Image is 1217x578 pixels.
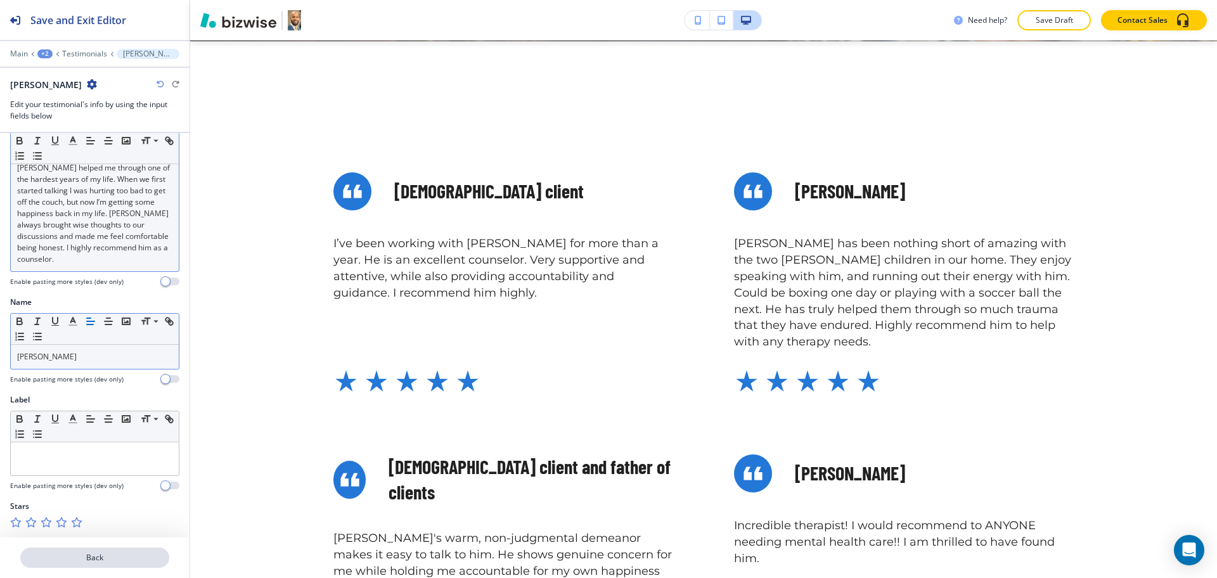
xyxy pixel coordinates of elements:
img: Bizwise Logo [200,13,276,28]
button: Save Draft [1017,10,1091,30]
p: [PERSON_NAME] has been nothing short of amazing with the two [PERSON_NAME] children in our home. ... [734,236,1074,350]
p: Save Draft [1034,15,1074,26]
h2: [PERSON_NAME] [10,78,82,91]
p: Contact Sales [1117,15,1168,26]
button: [PERSON_NAME] [117,49,179,59]
h4: Enable pasting more styles (dev only) [10,481,124,491]
p: [PERSON_NAME] [123,49,173,58]
h4: Enable pasting more styles (dev only) [10,375,124,384]
p: [PERSON_NAME] [17,351,172,363]
p: Back [22,552,168,563]
h3: Need help? [968,15,1007,26]
button: +2 [37,49,53,58]
h2: Label [10,394,30,406]
p: [PERSON_NAME] [795,179,905,204]
h2: Name [10,297,32,308]
p: [PERSON_NAME] [795,461,905,486]
img: Your Logo [288,10,301,30]
button: Back [20,548,169,568]
p: [DEMOGRAPHIC_DATA] client [394,179,584,204]
p: Incredible therapist! I would recommend to ANYONE needing mental health care!! I am thrilled to h... [734,518,1074,567]
div: Open Intercom Messenger [1174,535,1204,565]
p: [DEMOGRAPHIC_DATA] client and father of clients [389,454,673,505]
p: I’ve been working with [PERSON_NAME] for more than a year. He is an excellent counselor. Very sup... [333,236,673,302]
p: [PERSON_NAME] helped me through one of the hardest years of my life. When we first started talkin... [17,162,172,265]
h4: Enable pasting more styles (dev only) [10,277,124,286]
button: Testimonials [62,49,107,58]
button: Contact Sales [1101,10,1207,30]
h3: Edit your testimonial's info by using the input fields below [10,99,179,122]
button: Main [10,49,28,58]
h2: Stars [10,501,29,512]
h2: Save and Exit Editor [30,13,126,28]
